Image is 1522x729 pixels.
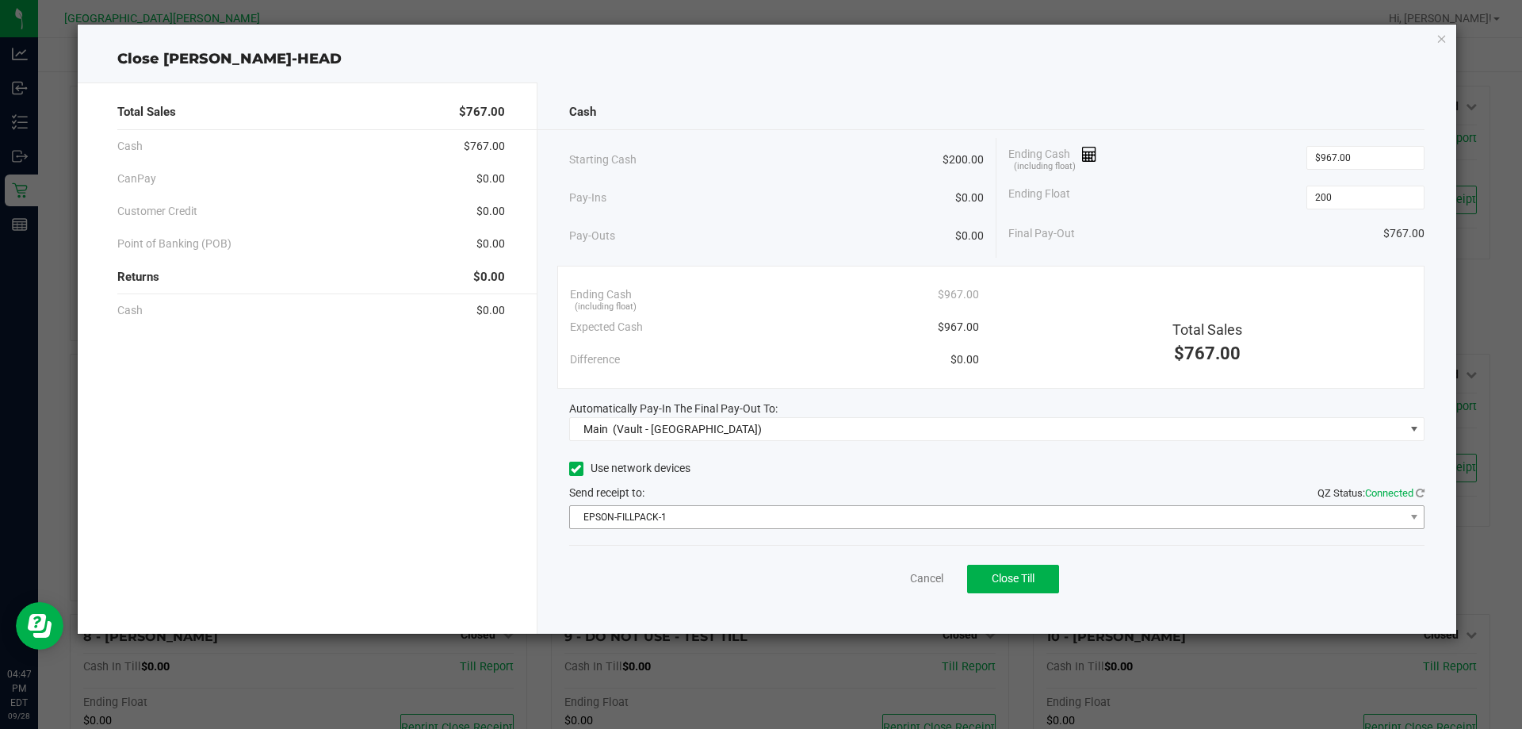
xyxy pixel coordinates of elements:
span: $767.00 [464,138,505,155]
span: $0.00 [476,203,505,220]
div: Close [PERSON_NAME]-HEAD [78,48,1457,70]
span: (Vault - [GEOGRAPHIC_DATA]) [613,423,762,435]
span: Cash [569,103,596,121]
span: CanPay [117,171,156,187]
span: Expected Cash [570,319,643,336]
span: $0.00 [476,302,505,319]
span: Pay-Outs [569,228,615,244]
span: Ending Cash [570,286,632,303]
span: Cash [117,302,143,319]
span: $0.00 [950,351,979,368]
span: $0.00 [955,228,984,244]
span: $967.00 [938,319,979,336]
span: $767.00 [459,103,505,121]
span: $967.00 [938,286,979,303]
span: Difference [570,351,620,368]
span: $0.00 [473,268,505,286]
label: Use network devices [569,460,690,477]
span: Send receipt to: [569,486,644,499]
span: $767.00 [1174,343,1241,363]
div: Returns [117,260,505,294]
span: QZ Status: [1317,487,1424,499]
span: Close Till [992,572,1034,585]
span: $767.00 [1383,225,1424,242]
span: Customer Credit [117,203,197,220]
button: Close Till [967,565,1059,593]
span: (including float) [1014,160,1076,174]
span: Main [583,423,608,435]
span: Cash [117,138,143,155]
span: Final Pay-Out [1008,225,1075,242]
span: $0.00 [955,190,984,206]
span: Total Sales [1172,321,1242,338]
span: Ending Float [1008,186,1070,209]
span: $0.00 [476,171,505,187]
span: EPSON-FILLPACK-1 [570,506,1405,528]
span: Automatically Pay-In The Final Pay-Out To: [569,402,778,415]
iframe: Resource center [16,602,63,650]
span: Pay-Ins [569,190,606,206]
span: $200.00 [943,152,984,168]
span: Starting Cash [569,152,637,168]
span: Connected [1365,487,1413,499]
span: $0.00 [476,236,505,252]
span: (including float) [575,301,637,314]
span: Ending Cash [1008,146,1097,170]
span: Total Sales [117,103,176,121]
span: Point of Banking (POB) [117,236,231,252]
a: Cancel [910,570,943,587]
